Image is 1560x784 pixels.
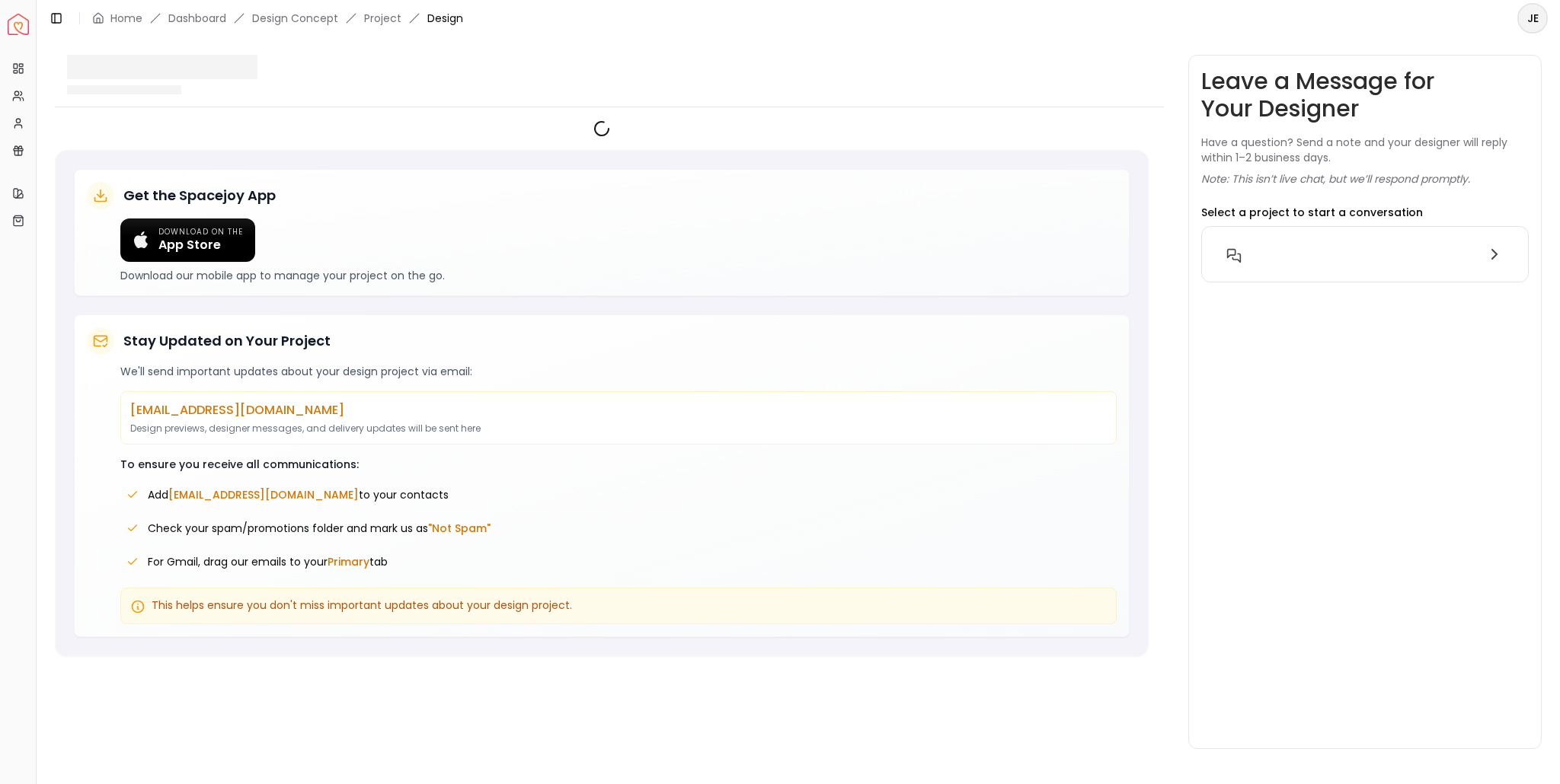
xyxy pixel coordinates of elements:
[252,11,338,26] li: Design Concept
[1517,3,1548,33] button: JE
[152,598,572,613] span: This helps ensure you don't miss important updates about your design project.
[120,457,1117,472] p: To ensure you receive all communications:
[428,521,491,536] span: "Not Spam"
[120,268,1117,283] p: Download our mobile app to manage your project on the go.
[130,422,1107,435] p: Design previews, designer messages, and delivery updates will be sent here
[1201,171,1470,186] p: Note: This isn’t live chat, but we’ll respond promptly.
[110,11,142,26] a: Home
[92,11,463,26] nav: breadcrumb
[1201,135,1529,165] p: Have a question? Send a note and your designer will reply within 1–2 business days.
[120,364,1117,379] p: We'll send important updates about your design project via email:
[148,487,449,502] span: Add to your contacts
[158,228,243,237] span: Download on the
[8,14,29,35] a: Spacejoy
[427,11,463,26] span: Design
[148,521,491,536] span: Check your spam/promotions folder and mark us as
[168,11,226,26] a: Dashboard
[120,218,255,262] a: Download on the App Store
[1201,205,1423,220] p: Select a project to start a conversation
[8,14,29,35] img: Spacejoy Logo
[328,554,369,569] span: Primary
[1519,5,1546,32] span: JE
[130,401,1107,419] p: [EMAIL_ADDRESS][DOMAIN_NAME]
[123,185,276,206] h5: Get the Spacejoy App
[364,11,401,26] a: Project
[123,330,331,352] h5: Stay Updated on Your Project
[148,554,388,569] span: For Gmail, drag our emails to your tab
[158,237,243,253] span: App Store
[168,487,359,502] span: [EMAIL_ADDRESS][DOMAIN_NAME]
[133,231,149,248] img: Apple logo
[1201,68,1529,123] h3: Leave a Message for Your Designer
